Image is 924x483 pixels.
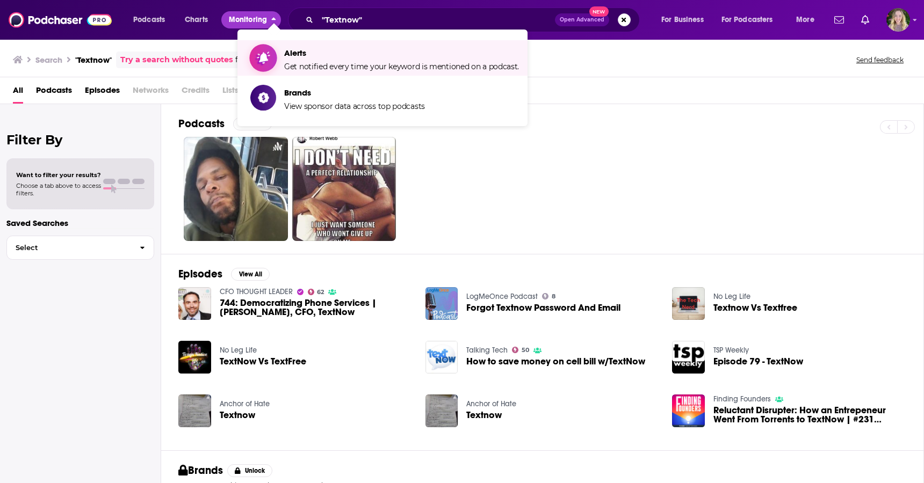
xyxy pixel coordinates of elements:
a: Textnow [220,411,255,420]
span: 8 [552,294,555,299]
span: 62 [317,290,324,295]
img: Textnow [425,394,458,427]
a: PodcastsView All [178,117,272,130]
span: New [589,6,609,17]
a: Charts [178,11,214,28]
button: View All [233,118,272,130]
a: TextNow Vs TextFree [220,357,306,366]
span: 50 [522,348,529,353]
span: Choose a tab above to access filters. [16,182,101,197]
a: Anchor of Hate [220,399,270,408]
a: CFO THOUGHT LEADER [220,287,293,296]
span: Lists [222,82,239,104]
button: View All [231,268,270,281]
span: Charts [185,12,208,27]
img: TextNow Vs TextFree [178,341,211,374]
a: TSP Weekly [713,346,749,355]
span: for more results [235,54,298,66]
a: Finding Founders [713,394,771,404]
h2: Filter By [6,132,154,148]
img: How to save money on cell bill w/TextNow [425,341,458,374]
a: Reluctant Disrupter: How an Entrepeneur Went From Torrents to TextNow | #231 Derek Ting | Text Now [713,406,906,424]
a: Episodes [85,82,120,104]
a: No Leg Life [220,346,257,355]
a: All [13,82,23,104]
img: Textnow [178,394,211,427]
button: open menu [714,11,789,28]
img: User Profile [886,8,910,32]
span: Networks [133,82,169,104]
h2: Podcasts [178,117,225,130]
a: Textnow Vs Textfree [672,287,705,320]
a: Textnow [466,411,502,420]
button: open menu [789,11,828,28]
button: Show profile menu [886,8,910,32]
a: Try a search without quotes [120,54,233,66]
a: Show notifications dropdown [857,11,874,29]
span: Logged in as lauren19365 [886,8,910,32]
span: Credits [182,82,210,104]
span: Want to filter your results? [16,171,101,179]
span: For Podcasters [721,12,773,27]
a: 744: Democratizing Phone Services | Evan Fein, CFO, TextNow [220,298,413,317]
span: Brands [284,87,425,98]
span: More [796,12,814,27]
a: Episode 79 - TextNow [713,357,803,366]
a: Talking Tech [466,346,508,355]
img: 744: Democratizing Phone Services | Evan Fein, CFO, TextNow [178,287,211,320]
div: Search podcasts, credits, & more... [298,8,650,32]
h3: "Textnow" [75,55,112,65]
a: Anchor of Hate [466,399,516,408]
span: Open Advanced [560,17,604,23]
img: Reluctant Disrupter: How an Entrepeneur Went From Torrents to TextNow | #231 Derek Ting | Text Now [672,394,705,427]
h2: Brands [178,464,223,477]
button: open menu [126,11,179,28]
span: 744: Democratizing Phone Services | [PERSON_NAME], CFO, TextNow [220,298,413,317]
span: Select [7,244,131,251]
img: Episode 79 - TextNow [672,341,705,374]
a: 62 [308,289,324,295]
span: Reluctant Disrupter: How an Entrepeneur Went From Torrents to TextNow | #231 [PERSON_NAME] | Text... [713,406,906,424]
span: Monitoring [229,12,267,27]
span: Alerts [284,48,519,58]
button: open menu [654,11,717,28]
a: How to save money on cell bill w/TextNow [466,357,645,366]
span: Podcasts [133,12,165,27]
a: Forgot Textnow Password And Email [466,303,620,312]
img: Forgot Textnow Password And Email [425,287,458,320]
a: Textnow Vs Textfree [713,303,797,312]
button: Open AdvancedNew [555,13,609,26]
span: Get notified every time your keyword is mentioned on a podcast. [284,62,519,71]
img: Podchaser - Follow, Share and Rate Podcasts [9,10,112,30]
input: Search podcasts, credits, & more... [317,11,555,28]
h2: Episodes [178,267,222,281]
a: Show notifications dropdown [830,11,848,29]
button: close menu [221,11,281,28]
p: Saved Searches [6,218,154,228]
a: No Leg Life [713,292,750,301]
span: View sponsor data across top podcasts [284,101,425,111]
a: 50 [512,347,529,353]
a: Podcasts [36,82,72,104]
button: Select [6,236,154,260]
span: For Business [661,12,704,27]
a: EpisodesView All [178,267,270,281]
